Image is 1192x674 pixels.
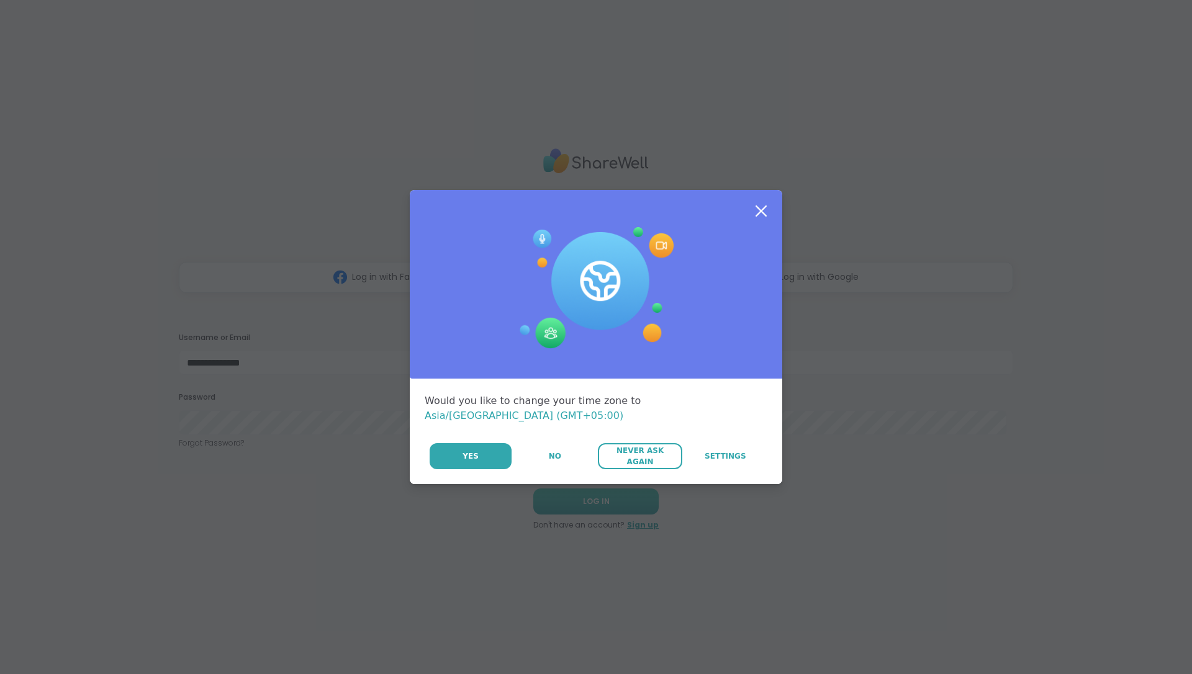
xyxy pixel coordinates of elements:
[463,451,479,462] span: Yes
[549,451,561,462] span: No
[598,443,682,469] button: Never Ask Again
[513,443,597,469] button: No
[425,410,623,421] span: Asia/[GEOGRAPHIC_DATA] (GMT+05:00)
[425,393,767,423] div: Would you like to change your time zone to
[705,451,746,462] span: Settings
[430,443,512,469] button: Yes
[604,445,675,467] span: Never Ask Again
[518,227,674,349] img: Session Experience
[684,443,767,469] a: Settings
